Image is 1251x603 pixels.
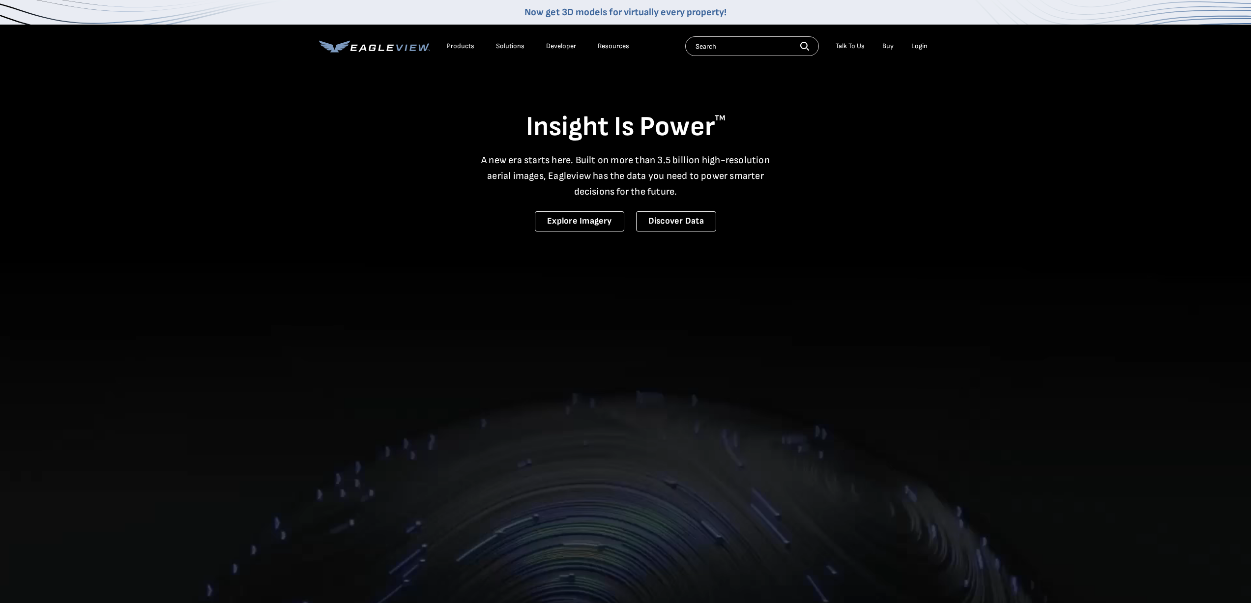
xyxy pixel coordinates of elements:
div: Solutions [496,42,524,51]
sup: TM [715,114,726,123]
a: Explore Imagery [535,211,624,231]
h1: Insight Is Power [319,110,932,144]
div: Products [447,42,474,51]
input: Search [685,36,819,56]
p: A new era starts here. Built on more than 3.5 billion high-resolution aerial images, Eagleview ha... [475,152,776,200]
a: Discover Data [636,211,716,231]
div: Resources [598,42,629,51]
a: Developer [546,42,576,51]
div: Login [911,42,928,51]
a: Buy [882,42,894,51]
div: Talk To Us [836,42,865,51]
a: Now get 3D models for virtually every property! [524,6,727,18]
